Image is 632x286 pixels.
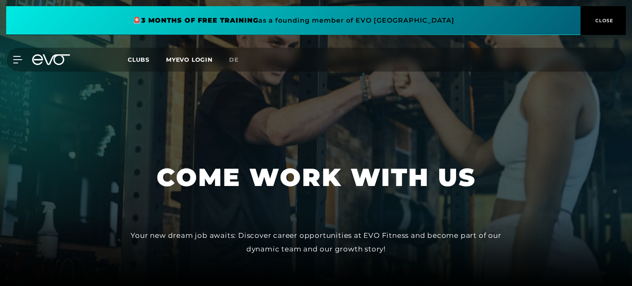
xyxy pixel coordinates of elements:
span: CLOSE [593,17,613,24]
a: MYEVO LOGIN [166,56,213,63]
a: de [229,55,248,65]
span: de [229,56,239,63]
h1: COME WORK WITH US [157,161,476,193]
button: CLOSE [581,6,626,35]
a: Clubs [128,56,166,63]
div: Your new dream job awaits: Discover career opportunities at EVO Fitness and become part of our dy... [131,229,501,256]
span: Clubs [128,56,150,63]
